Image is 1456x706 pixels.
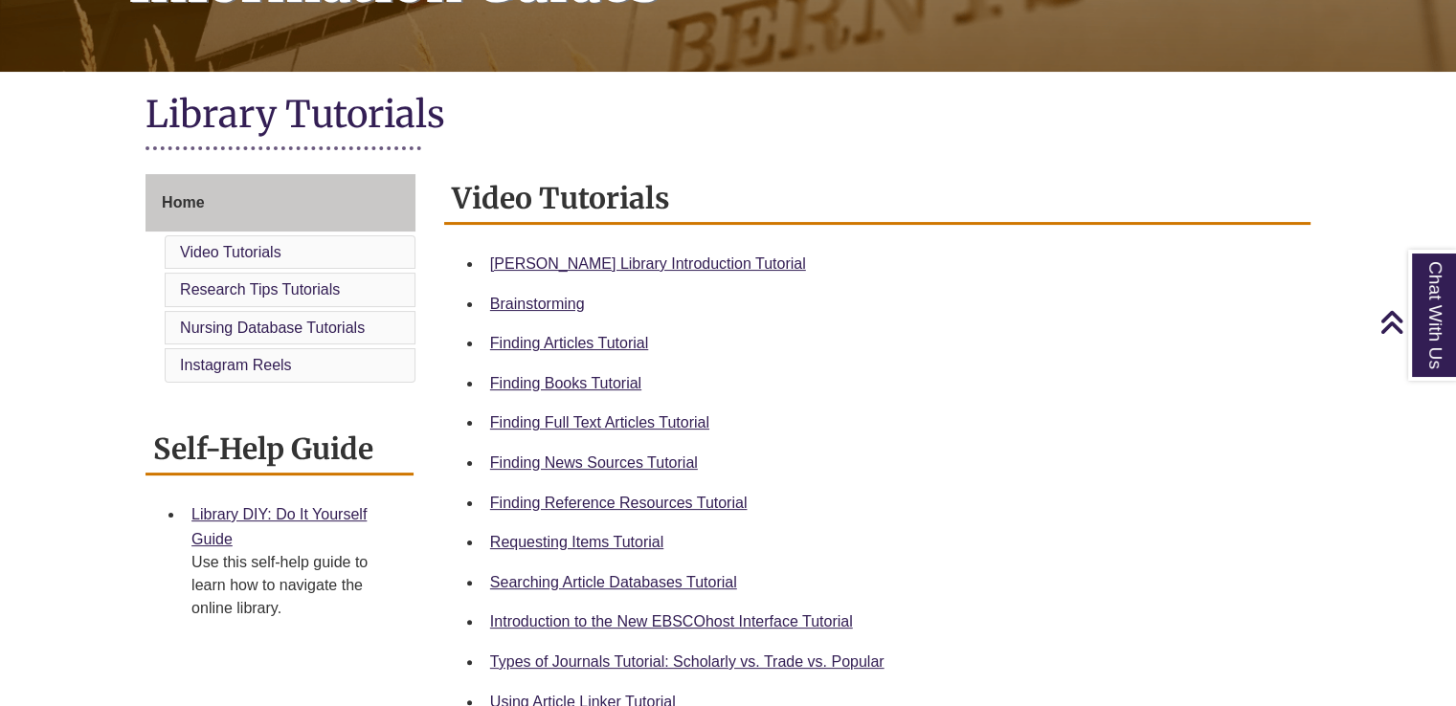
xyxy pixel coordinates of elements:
[444,174,1310,225] h2: Video Tutorials
[490,574,737,590] a: Searching Article Databases Tutorial
[490,454,698,471] a: Finding News Sources Tutorial
[490,296,585,312] a: Brainstorming
[490,375,641,391] a: Finding Books Tutorial
[490,613,853,629] a: Introduction to the New EBSCOhost Interface Tutorial
[180,281,340,298] a: Research Tips Tutorials
[146,174,415,386] div: Guide Page Menu
[490,495,748,511] a: Finding Reference Resources Tutorial
[146,425,414,475] h2: Self-Help Guide
[191,551,398,620] div: Use this self-help guide to learn how to navigate the online library.
[180,320,365,336] a: Nursing Database Tutorials
[1379,309,1451,335] a: Back to Top
[490,255,806,272] a: [PERSON_NAME] Library Introduction Tutorial
[191,506,367,547] a: Library DIY: Do It Yourself Guide
[490,653,885,670] a: Types of Journals Tutorial: Scholarly vs. Trade vs. Popular
[162,194,204,210] span: Home
[180,244,281,260] a: Video Tutorials
[146,91,1310,142] h1: Library Tutorials
[146,174,415,232] a: Home
[490,534,663,550] a: Requesting Items Tutorial
[490,414,709,430] a: Finding Full Text Articles Tutorial
[490,335,648,351] a: Finding Articles Tutorial
[180,357,292,373] a: Instagram Reels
